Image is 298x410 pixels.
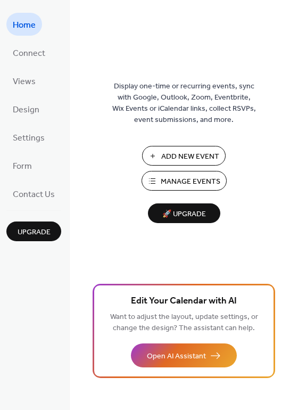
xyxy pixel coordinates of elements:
[131,294,237,309] span: Edit Your Calendar with AI
[18,227,51,238] span: Upgrade
[161,151,219,162] span: Add New Event
[142,146,226,166] button: Add New Event
[6,97,46,120] a: Design
[6,69,42,92] a: Views
[147,351,206,362] span: Open AI Assistant
[13,158,32,175] span: Form
[13,186,55,203] span: Contact Us
[13,102,39,118] span: Design
[6,126,51,149] a: Settings
[154,207,214,222] span: 🚀 Upgrade
[142,171,227,191] button: Manage Events
[161,176,220,187] span: Manage Events
[131,343,237,367] button: Open AI Assistant
[13,73,36,90] span: Views
[6,182,61,205] a: Contact Us
[148,203,220,223] button: 🚀 Upgrade
[13,130,45,146] span: Settings
[13,45,45,62] span: Connect
[6,222,61,241] button: Upgrade
[110,310,258,335] span: Want to adjust the layout, update settings, or change the design? The assistant can help.
[6,41,52,64] a: Connect
[6,154,38,177] a: Form
[13,17,36,34] span: Home
[112,81,256,126] span: Display one-time or recurring events, sync with Google, Outlook, Zoom, Eventbrite, Wix Events or ...
[6,13,42,36] a: Home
